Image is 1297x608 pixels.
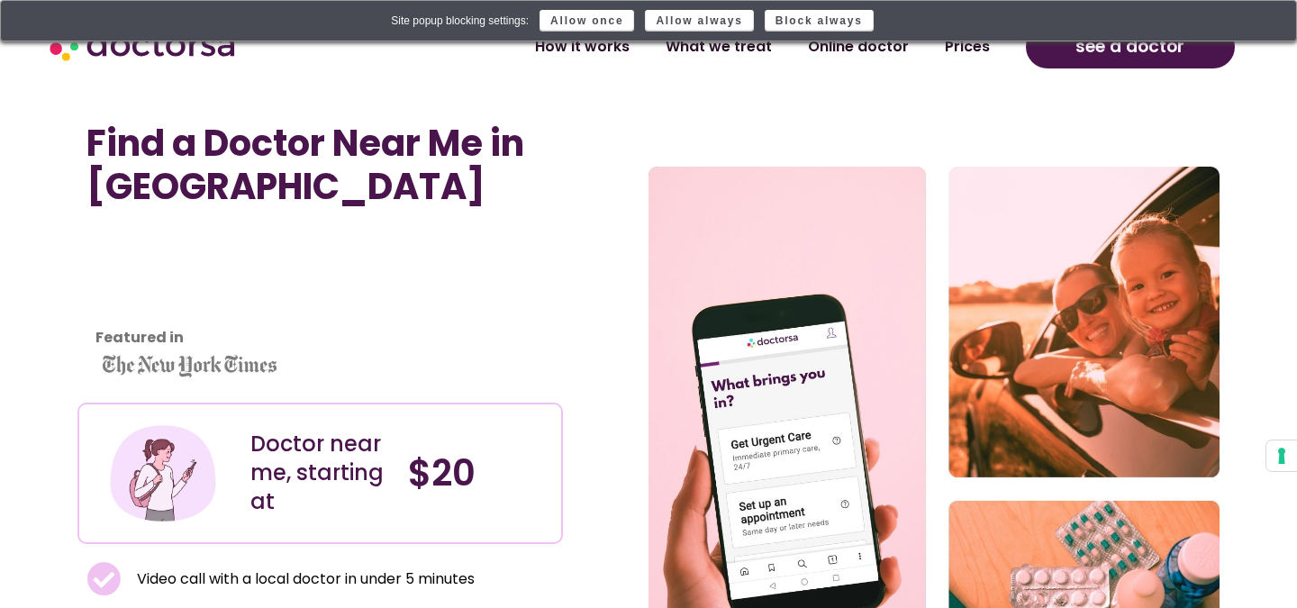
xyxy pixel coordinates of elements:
a: Prices [927,26,1008,68]
div: Doctor near me, starting at [250,430,390,516]
a: What we treat [648,26,790,68]
h4: $20 [408,451,548,495]
span: Video call with a local doctor in under 5 minutes [132,567,475,592]
button: Block always [765,10,874,32]
img: Illustration depicting a young woman in a casual outfit, engaged with her smartphone. She has a p... [107,418,219,530]
button: Your consent preferences for tracking technologies [1266,440,1297,471]
nav: Menu [343,26,1007,68]
h1: Find a Doctor Near Me in [GEOGRAPHIC_DATA] [86,122,554,208]
iframe: Customer reviews powered by Trustpilot [86,226,249,361]
span: see a doctor [1075,32,1184,61]
button: Allow always [645,10,753,32]
a: Online doctor [790,26,927,68]
strong: Featured in [95,327,184,348]
div: Site popup blocking settings: [391,8,529,33]
a: How it works [517,26,648,68]
a: see a doctor [1026,25,1235,68]
button: Allow once [540,10,634,32]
